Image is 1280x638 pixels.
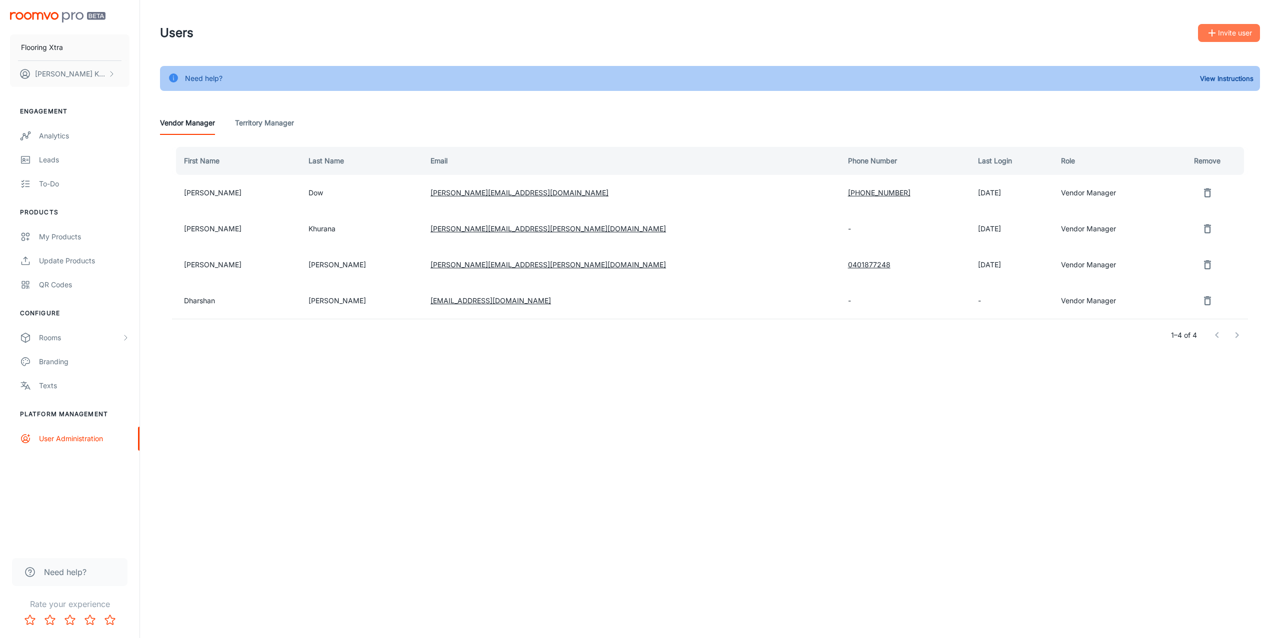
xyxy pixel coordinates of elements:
td: [PERSON_NAME] [172,175,300,211]
a: [PERSON_NAME][EMAIL_ADDRESS][PERSON_NAME][DOMAIN_NAME] [430,260,666,269]
th: Email [422,147,840,175]
h1: Users [160,24,193,42]
a: [EMAIL_ADDRESS][DOMAIN_NAME] [430,296,551,305]
td: [PERSON_NAME] [300,283,422,319]
td: Vendor Manager [1053,283,1171,319]
div: Need help? [185,69,222,88]
th: First Name [172,147,300,175]
div: Update Products [39,255,129,266]
a: [PERSON_NAME][EMAIL_ADDRESS][DOMAIN_NAME] [430,188,608,197]
th: Last Login [970,147,1053,175]
img: Roomvo PRO Beta [10,12,105,22]
a: Vendor Manager [160,111,215,135]
td: Dharshan [172,283,300,319]
button: Invite user [1198,24,1260,42]
button: remove user [1197,183,1217,203]
button: remove user [1197,219,1217,239]
p: 1–4 of 4 [1171,330,1197,341]
div: Analytics [39,130,129,141]
button: remove user [1197,255,1217,275]
a: [PHONE_NUMBER] [848,188,910,197]
div: Texts [39,380,129,391]
td: Dow [300,175,422,211]
td: [DATE] [970,247,1053,283]
div: Rooms [39,332,121,343]
div: Leads [39,154,129,165]
td: [DATE] [970,211,1053,247]
th: Phone Number [840,147,970,175]
td: Khurana [300,211,422,247]
div: My Products [39,231,129,242]
button: remove user [1197,291,1217,311]
div: Branding [39,356,129,367]
td: Vendor Manager [1053,175,1171,211]
td: - [970,283,1053,319]
p: Flooring Xtra [21,42,63,53]
div: QR Codes [39,279,129,290]
div: To-do [39,178,129,189]
td: [PERSON_NAME] [172,211,300,247]
button: [PERSON_NAME] Khurana [10,61,129,87]
button: View Instructions [1197,71,1256,86]
button: Flooring Xtra [10,34,129,60]
a: Territory Manager [235,111,294,135]
a: 0401877248 [848,260,890,269]
th: Remove [1171,147,1248,175]
p: [PERSON_NAME] Khurana [35,68,105,79]
th: Role [1053,147,1171,175]
td: Vendor Manager [1053,211,1171,247]
td: - [840,211,970,247]
th: Last Name [300,147,422,175]
td: Vendor Manager [1053,247,1171,283]
td: [PERSON_NAME] [172,247,300,283]
td: [DATE] [970,175,1053,211]
a: [PERSON_NAME][EMAIL_ADDRESS][PERSON_NAME][DOMAIN_NAME] [430,224,666,233]
td: [PERSON_NAME] [300,247,422,283]
td: - [840,283,970,319]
